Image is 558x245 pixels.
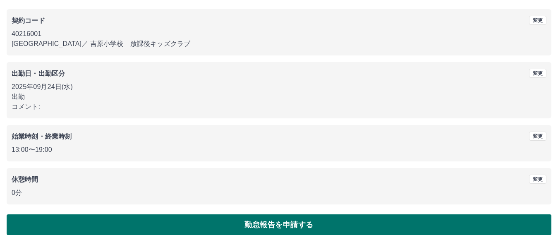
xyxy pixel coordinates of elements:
[12,29,546,39] p: 40216001
[12,82,546,92] p: 2025年09月24日(水)
[12,102,546,112] p: コメント:
[12,92,546,102] p: 出勤
[12,188,546,198] p: 0分
[12,17,45,24] b: 契約コード
[529,132,546,141] button: 変更
[529,175,546,184] button: 変更
[12,145,546,155] p: 13:00 〜 19:00
[12,176,38,183] b: 休憩時間
[12,70,65,77] b: 出勤日・出勤区分
[7,214,551,235] button: 勤怠報告を申請する
[529,16,546,25] button: 変更
[12,133,72,140] b: 始業時刻・終業時刻
[529,69,546,78] button: 変更
[12,39,546,49] p: [GEOGRAPHIC_DATA] ／ 吉原小学校 放課後キッズクラブ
